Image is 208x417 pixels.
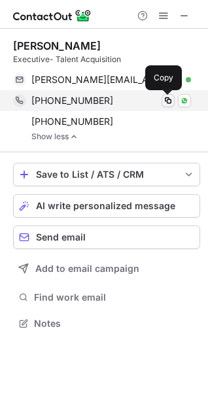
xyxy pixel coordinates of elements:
[13,288,200,307] button: Find work email
[31,116,113,127] span: [PHONE_NUMBER]
[31,95,113,107] span: [PHONE_NUMBER]
[13,225,200,249] button: Send email
[31,74,181,86] span: [PERSON_NAME][EMAIL_ADDRESS][PERSON_NAME][DOMAIN_NAME]
[34,292,195,303] span: Find work email
[70,132,78,141] img: -
[35,263,139,274] span: Add to email campaign
[36,201,175,211] span: AI write personalized message
[181,97,188,105] img: Whatsapp
[13,257,200,280] button: Add to email campaign
[13,194,200,218] button: AI write personalized message
[34,318,195,329] span: Notes
[13,163,200,186] button: save-profile-one-click
[13,39,101,52] div: [PERSON_NAME]
[13,314,200,333] button: Notes
[13,54,200,65] div: Executive- Talent Acquisition
[13,8,92,24] img: ContactOut v5.3.10
[31,132,200,141] a: Show less
[36,169,177,180] div: Save to List / ATS / CRM
[36,232,86,242] span: Send email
